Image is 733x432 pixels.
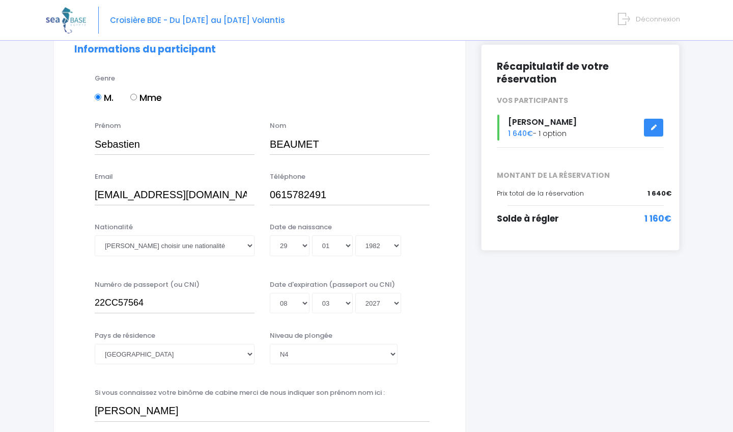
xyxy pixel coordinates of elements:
[270,280,395,290] label: Date d'expiration (passeport ou CNI)
[497,60,664,86] h2: Récapitulatif de votre réservation
[110,15,285,25] span: Croisière BDE - Du [DATE] au [DATE] Volantis
[508,116,577,128] span: [PERSON_NAME]
[489,95,671,106] div: VOS PARTICIPANTS
[497,212,559,225] span: Solde à régler
[95,94,101,100] input: M.
[95,222,133,232] label: Nationalité
[497,188,584,198] span: Prix total de la réservation
[95,331,155,341] label: Pays de résidence
[95,91,114,104] label: M.
[270,222,332,232] label: Date de naissance
[636,14,680,24] span: Déconnexion
[270,121,286,131] label: Nom
[644,212,671,226] span: 1 160€
[74,44,445,56] h2: Informations du participant
[130,94,137,100] input: Mme
[95,172,113,182] label: Email
[508,128,533,139] span: 1 640€
[95,121,121,131] label: Prénom
[489,115,671,141] div: - 1 option
[489,170,671,181] span: MONTANT DE LA RÉSERVATION
[270,331,332,341] label: Niveau de plongée
[95,73,115,84] label: Genre
[95,280,200,290] label: Numéro de passeport (ou CNI)
[130,91,162,104] label: Mme
[270,172,305,182] label: Téléphone
[95,388,385,398] label: Si vous connaissez votre binôme de cabine merci de nous indiquer son prénom nom ici :
[647,188,671,199] span: 1 640€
